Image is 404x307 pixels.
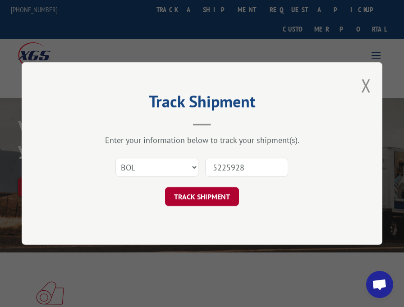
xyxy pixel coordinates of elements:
input: Number(s) [205,158,288,177]
div: Open chat [366,271,393,298]
div: Enter your information below to track your shipment(s). [67,135,337,145]
h2: Track Shipment [67,95,337,112]
button: Close modal [361,73,371,97]
button: TRACK SHIPMENT [165,187,239,206]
